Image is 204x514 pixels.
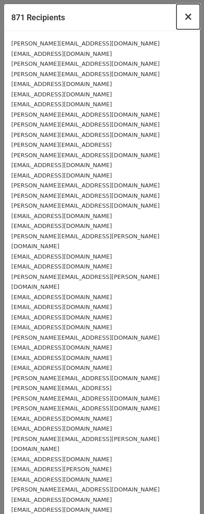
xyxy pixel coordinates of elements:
small: [EMAIL_ADDRESS][DOMAIN_NAME] [11,294,112,300]
small: [PERSON_NAME][EMAIL_ADDRESS] [11,385,111,391]
small: [EMAIL_ADDRESS][DOMAIN_NAME] [11,91,112,98]
small: [EMAIL_ADDRESS][DOMAIN_NAME] [11,314,112,321]
small: [PERSON_NAME][EMAIL_ADDRESS][DOMAIN_NAME] [11,202,160,209]
small: [EMAIL_ADDRESS][DOMAIN_NAME] [11,456,112,463]
small: [EMAIL_ADDRESS][DOMAIN_NAME] [11,506,112,513]
small: [EMAIL_ADDRESS][DOMAIN_NAME] [11,355,112,361]
small: [EMAIL_ADDRESS][DOMAIN_NAME] [11,263,112,270]
small: [PERSON_NAME][EMAIL_ADDRESS][PERSON_NAME][DOMAIN_NAME] [11,233,159,250]
small: [EMAIL_ADDRESS][DOMAIN_NAME] [11,50,112,57]
small: [PERSON_NAME][EMAIL_ADDRESS][DOMAIN_NAME] [11,486,160,493]
small: [EMAIL_ADDRESS][DOMAIN_NAME] [11,162,112,168]
span: × [184,10,193,23]
small: [PERSON_NAME][EMAIL_ADDRESS][DOMAIN_NAME] [11,152,160,159]
small: [PERSON_NAME][EMAIL_ADDRESS][DOMAIN_NAME] [11,71,160,77]
small: [EMAIL_ADDRESS][DOMAIN_NAME] [11,101,112,108]
small: [PERSON_NAME][EMAIL_ADDRESS][DOMAIN_NAME] [11,121,160,128]
small: [EMAIL_ADDRESS][DOMAIN_NAME] [11,172,112,179]
small: [PERSON_NAME][EMAIL_ADDRESS] [11,141,111,148]
button: Close [176,4,200,29]
small: [PERSON_NAME][EMAIL_ADDRESS][DOMAIN_NAME] [11,395,160,402]
small: [PERSON_NAME][EMAIL_ADDRESS][DOMAIN_NAME] [11,192,160,199]
small: [PERSON_NAME][EMAIL_ADDRESS][DOMAIN_NAME] [11,182,160,189]
small: [PERSON_NAME][EMAIL_ADDRESS][DOMAIN_NAME] [11,334,160,341]
small: [PERSON_NAME][EMAIL_ADDRESS][DOMAIN_NAME] [11,375,160,382]
small: [EMAIL_ADDRESS][DOMAIN_NAME] [11,324,112,331]
small: [EMAIL_ADDRESS][DOMAIN_NAME] [11,213,112,219]
small: [PERSON_NAME][EMAIL_ADDRESS][PERSON_NAME][DOMAIN_NAME] [11,273,159,291]
small: [EMAIL_ADDRESS][DOMAIN_NAME] [11,223,112,229]
small: [EMAIL_ADDRESS][DOMAIN_NAME] [11,476,112,483]
small: [PERSON_NAME][EMAIL_ADDRESS][DOMAIN_NAME] [11,111,160,118]
small: [EMAIL_ADDRESS][DOMAIN_NAME] [11,253,112,260]
small: [EMAIL_ADDRESS][PERSON_NAME] [11,466,111,473]
small: [PERSON_NAME][EMAIL_ADDRESS][DOMAIN_NAME] [11,60,160,67]
small: [EMAIL_ADDRESS][DOMAIN_NAME] [11,344,112,351]
small: [EMAIL_ADDRESS][DOMAIN_NAME] [11,425,112,432]
iframe: Chat Widget [159,471,204,514]
small: [PERSON_NAME][EMAIL_ADDRESS][DOMAIN_NAME] [11,405,160,412]
small: [EMAIL_ADDRESS][DOMAIN_NAME] [11,81,112,87]
small: [PERSON_NAME][EMAIL_ADDRESS][PERSON_NAME][DOMAIN_NAME] [11,436,159,453]
small: [EMAIL_ADDRESS][DOMAIN_NAME] [11,415,112,422]
small: [EMAIL_ADDRESS][DOMAIN_NAME] [11,496,112,503]
small: [PERSON_NAME][EMAIL_ADDRESS][DOMAIN_NAME] [11,132,160,138]
small: [EMAIL_ADDRESS][DOMAIN_NAME] [11,304,112,310]
h5: 871 Recipients [11,11,65,23]
small: [EMAIL_ADDRESS][DOMAIN_NAME] [11,364,112,371]
small: [PERSON_NAME][EMAIL_ADDRESS][DOMAIN_NAME] [11,40,160,47]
